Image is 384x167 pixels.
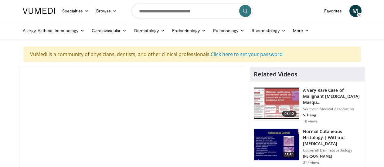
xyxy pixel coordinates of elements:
a: 03:40 A Very Rare Case of Malignant [MEDICAL_DATA] Masqu… Southern Medical Association S. Hang 18... [254,87,361,124]
img: VuMedi Logo [23,8,55,14]
p: 317 views [303,160,320,165]
p: S. Hang [303,113,361,118]
p: Cockerell Dermatopathology [303,148,361,153]
a: Specialties [59,5,93,17]
a: Favorites [321,5,346,17]
input: Search topics, interventions [131,4,253,18]
a: More [289,25,313,37]
p: Southern Medical Association [303,107,361,112]
p: [PERSON_NAME] [303,154,361,159]
h3: A Very Rare Case of Malignant [MEDICAL_DATA] Masqu… [303,87,361,105]
h4: Related Videos [254,71,297,78]
a: Cardiovascular [88,25,130,37]
p: 18 views [303,119,318,124]
h3: Normal Cutaneous Histology | Without [MEDICAL_DATA] [303,129,361,147]
a: Dermatology [131,25,169,37]
a: Pulmonology [209,25,248,37]
div: VuMedi is a community of physicians, dentists, and other clinical professionals. [24,47,361,62]
a: Rheumatology [248,25,289,37]
a: Browse [93,5,121,17]
span: 35:51 [282,152,297,158]
span: 03:40 [282,111,297,117]
a: 35:51 Normal Cutaneous Histology | Without [MEDICAL_DATA] Cockerell Dermatopathology [PERSON_NAME... [254,129,361,165]
a: Allergy, Asthma, Immunology [19,25,88,37]
a: Click here to set your password [211,51,283,58]
a: Endocrinology [168,25,209,37]
a: M [349,5,362,17]
img: 15a2a6c9-b512-40ee-91fa-a24d648bcc7f.150x105_q85_crop-smart_upscale.jpg [254,88,299,119]
img: cd4a92e4-2b31-4376-97fb-4364d1c8cf52.150x105_q85_crop-smart_upscale.jpg [254,129,299,160]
